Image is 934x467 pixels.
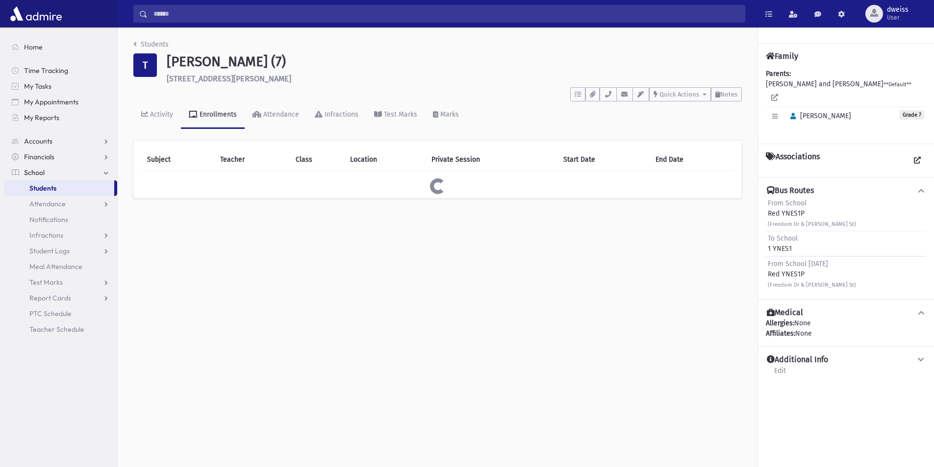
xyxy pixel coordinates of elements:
[4,259,117,274] a: Meal Attendance
[426,148,557,171] th: Private Session
[767,186,814,196] h4: Bus Routes
[214,148,290,171] th: Teacher
[4,94,117,110] a: My Appointments
[4,149,117,165] a: Financials
[4,180,114,196] a: Students
[29,246,70,255] span: Student Logs
[649,87,711,101] button: Quick Actions
[425,101,467,129] a: Marks
[768,198,856,229] div: Red YNES1P
[4,39,117,55] a: Home
[438,110,459,119] div: Marks
[4,110,117,125] a: My Reports
[4,274,117,290] a: Test Marks
[766,308,926,318] button: Medical
[767,355,828,365] h4: Additional Info
[29,199,66,208] span: Attendance
[344,148,426,171] th: Location
[24,66,68,75] span: Time Tracking
[29,262,82,271] span: Meal Attendance
[366,101,425,129] a: Test Marks
[133,101,181,129] a: Activity
[24,152,54,161] span: Financials
[766,70,791,78] b: Parents:
[4,321,117,337] a: Teacher Schedule
[141,148,214,171] th: Subject
[307,101,366,129] a: Infractions
[29,325,84,334] span: Teacher Schedule
[768,199,807,207] span: From School
[167,53,742,70] h1: [PERSON_NAME] (7)
[650,148,734,171] th: End Date
[29,184,56,193] span: Students
[4,78,117,94] a: My Tasks
[29,231,63,240] span: Infractions
[887,14,909,22] span: User
[766,355,926,365] button: Additional Info
[24,113,59,122] span: My Reports
[29,309,72,318] span: PTC Schedule
[557,148,650,171] th: Start Date
[4,306,117,321] a: PTC Schedule
[768,282,856,288] small: (Freedom Dr & [PERSON_NAME] St)
[4,227,117,243] a: Infractions
[766,51,798,61] h4: Family
[133,40,169,49] a: Students
[768,233,798,254] div: 1 YNES1
[24,82,51,91] span: My Tasks
[24,168,45,177] span: School
[768,221,856,227] small: (Freedom Dr & [PERSON_NAME] St)
[766,318,926,339] div: None
[323,110,358,119] div: Infractions
[133,39,169,53] nav: breadcrumb
[909,152,926,170] a: View all Associations
[148,110,173,119] div: Activity
[133,53,157,77] div: T
[768,260,828,268] span: From School [DATE]
[766,69,926,136] div: [PERSON_NAME] and [PERSON_NAME]
[261,110,299,119] div: Attendance
[4,63,117,78] a: Time Tracking
[245,101,307,129] a: Attendance
[4,243,117,259] a: Student Logs
[900,110,924,120] span: Grade 7
[774,365,786,383] a: Edit
[766,319,794,327] b: Allergies:
[181,101,245,129] a: Enrollments
[24,137,52,146] span: Accounts
[4,212,117,227] a: Notifications
[198,110,237,119] div: Enrollments
[766,329,795,338] b: Affiliates:
[148,5,745,23] input: Search
[29,215,68,224] span: Notifications
[382,110,417,119] div: Test Marks
[167,74,742,83] h6: [STREET_ADDRESS][PERSON_NAME]
[786,112,851,120] span: [PERSON_NAME]
[24,43,43,51] span: Home
[4,133,117,149] a: Accounts
[887,6,909,14] span: dweiss
[768,259,856,290] div: Red YNES1P
[766,328,926,339] div: None
[766,152,820,170] h4: Associations
[8,4,64,24] img: AdmirePro
[4,165,117,180] a: School
[4,290,117,306] a: Report Cards
[720,91,737,98] span: Notes
[24,98,78,106] span: My Appointments
[711,87,742,101] button: Notes
[4,196,117,212] a: Attendance
[767,308,803,318] h4: Medical
[29,278,63,287] span: Test Marks
[290,148,344,171] th: Class
[768,234,798,243] span: To School
[29,294,71,302] span: Report Cards
[659,91,699,98] span: Quick Actions
[766,186,926,196] button: Bus Routes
